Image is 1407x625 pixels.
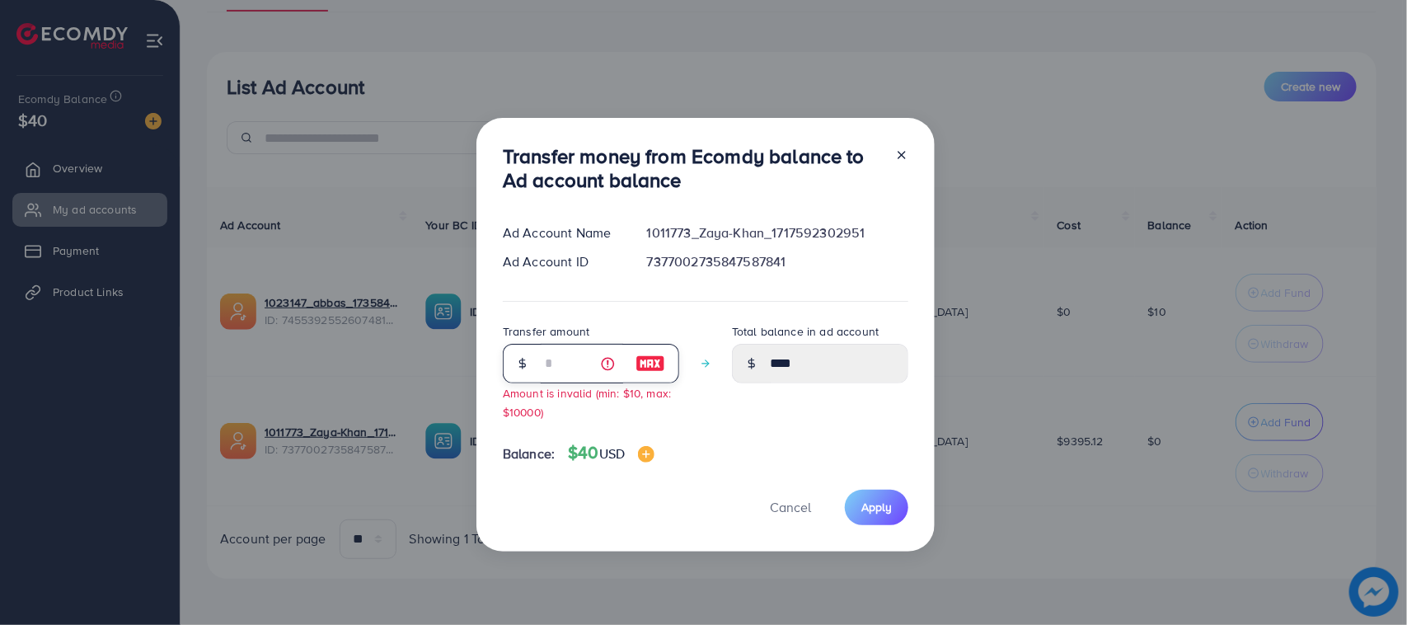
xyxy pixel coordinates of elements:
button: Apply [845,490,908,525]
img: image [635,354,665,374]
div: 1011773_Zaya-Khan_1717592302951 [634,223,922,242]
div: 7377002735847587841 [634,252,922,271]
span: Balance: [503,444,555,463]
div: Ad Account ID [490,252,634,271]
h4: $40 [568,443,654,463]
small: Amount is invalid (min: $10, max: $10000) [503,385,671,420]
button: Cancel [749,490,832,525]
span: Apply [861,499,892,515]
label: Transfer amount [503,323,589,340]
label: Total balance in ad account [732,323,879,340]
span: USD [599,444,625,463]
img: image [638,446,654,463]
div: Ad Account Name [490,223,634,242]
span: Cancel [770,498,811,516]
h3: Transfer money from Ecomdy balance to Ad account balance [503,144,882,192]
